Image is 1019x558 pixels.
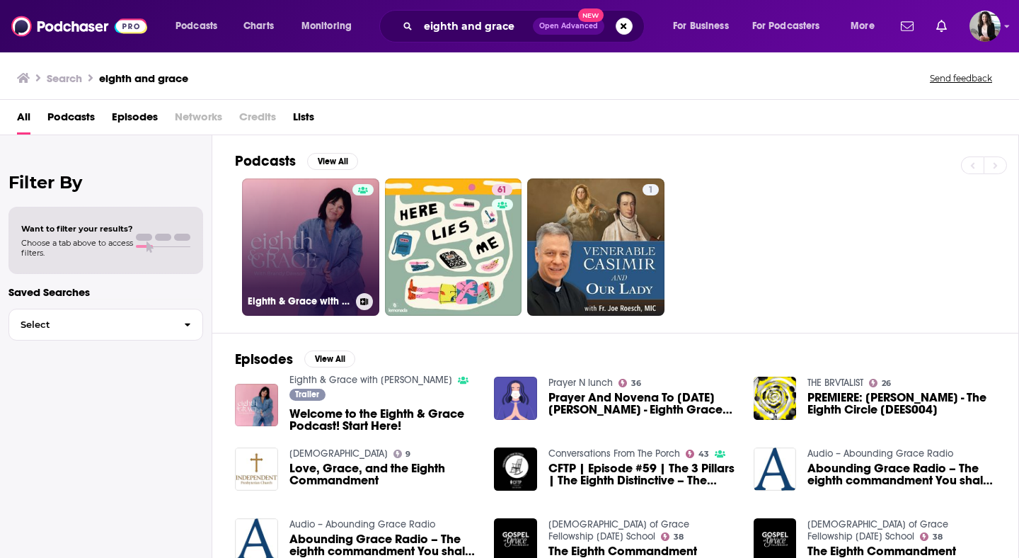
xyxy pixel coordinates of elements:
span: New [578,8,604,22]
span: 61 [497,183,507,198]
span: Prayer And Novena To [DATE][PERSON_NAME] - Eighth Grace (Aired [DATE], Best of Prayer N Lunch) [548,392,737,416]
img: User Profile [969,11,1001,42]
button: Select [8,309,203,341]
button: View All [304,351,355,368]
a: Charts [234,15,282,38]
span: 1 [648,183,653,198]
a: Abounding Grace Radio – The eighth commandment You shall not steal Exodus 20:15; Joshua 7:10-26 p... [289,533,478,557]
a: THE BRVTALIST [807,377,863,389]
a: 9 [393,450,411,458]
span: Trailer [295,390,319,399]
a: Gospel of Grace Fellowship Sunday School [548,518,689,542]
a: Independent Presbyterian Church [289,448,388,460]
a: Episodes [112,106,158,135]
span: 9 [405,451,410,457]
a: 61 [492,184,512,195]
button: Open AdvancedNew [533,18,604,35]
span: Credits [239,106,276,135]
a: Show notifications dropdown [931,14,952,38]
span: Open Advanced [539,23,598,30]
a: All [17,106,30,135]
a: Podcasts [47,106,95,135]
a: 26 [869,379,891,387]
span: Networks [175,106,222,135]
h2: Filter By [8,172,203,193]
h2: Episodes [235,351,293,368]
span: Abounding Grace Radio – The eighth commandment You shall not steal Exodus 20:15; [PERSON_NAME] 7:... [289,533,478,557]
a: Abounding Grace Radio – The eighth commandment You shall not steal Exodus 20:15; Joshua 7:10-26 p... [807,462,996,486]
a: The Eighth Commandment [548,545,697,557]
span: Logged in as ElizabethCole [969,11,1001,42]
span: Charts [243,16,274,36]
h3: Search [47,72,82,85]
h3: Eighth & Grace with [PERSON_NAME] [248,295,350,307]
a: Prayer And Novena To Saint Michael - Eighth Grace (Aired 6-12-08, Best of Prayer N Lunch) [548,392,737,416]
a: Prayer N lunch [548,377,613,389]
a: EpisodesView All [235,351,355,368]
a: 43 [686,450,709,458]
p: Saved Searches [8,285,203,299]
span: For Podcasters [752,16,820,36]
a: Lists [293,106,314,135]
span: CFTP | Episode #59 | The 3 Pillars | The Eighth Distinctive – The Doctrines of Grace [548,462,737,486]
a: Love, Grace, and the Eighth Commandment [289,462,478,486]
button: open menu [743,15,841,38]
span: PREMIERE: [PERSON_NAME] - The Eighth Circle [DEES004] [807,392,996,416]
span: Select [9,320,173,329]
h3: eighth and grace [99,72,188,85]
span: For Business [673,16,729,36]
a: 36 [618,379,641,387]
div: Search podcasts, credits, & more... [393,10,658,42]
img: Podchaser - Follow, Share and Rate Podcasts [11,13,147,40]
span: 43 [698,451,709,457]
span: 38 [674,534,684,540]
span: More [851,16,875,36]
span: 36 [631,380,641,387]
a: Welcome to the Eighth & Grace Podcast! Start Here! [289,408,478,432]
a: Abounding Grace Radio – The eighth commandment You shall not steal Exodus 20:15; Joshua 7:10-26 p... [754,448,797,491]
span: Podcasts [175,16,217,36]
a: Love, Grace, and the Eighth Commandment [235,448,278,491]
a: PodcastsView All [235,152,358,170]
img: CFTP | Episode #59 | The 3 Pillars | The Eighth Distinctive – The Doctrines of Grace [494,448,537,491]
a: Eighth & Grace with [PERSON_NAME] [242,178,379,316]
button: open menu [841,15,892,38]
button: View All [307,153,358,170]
button: open menu [166,15,236,38]
span: 26 [882,380,891,387]
img: Prayer And Novena To Saint Michael - Eighth Grace (Aired 6-12-08, Best of Prayer N Lunch) [494,377,537,420]
a: The Eighth Commandment [807,545,956,557]
span: Monitoring [301,16,352,36]
img: PREMIERE: Vera Grace - The Eighth Circle [DEES004] [754,377,797,420]
a: Audio – Abounding Grace Radio [807,448,953,460]
button: Show profile menu [969,11,1001,42]
button: Send feedback [926,72,996,84]
a: 61 [385,178,522,316]
a: Eighth & Grace with Brandy Dawson [289,374,452,386]
a: Conversations From The Porch [548,448,680,460]
a: PREMIERE: Vera Grace - The Eighth Circle [DEES004] [807,392,996,416]
span: Abounding Grace Radio – The eighth commandment You shall not steal Exodus 20:15; [PERSON_NAME] 7:... [807,462,996,486]
a: 38 [661,533,684,541]
span: 38 [933,534,943,540]
button: open menu [292,15,370,38]
a: Audio – Abounding Grace Radio [289,518,435,530]
span: Want to filter your results? [21,224,133,234]
span: Choose a tab above to access filters. [21,238,133,258]
a: 1 [643,184,659,195]
input: Search podcasts, credits, & more... [418,15,533,38]
h2: Podcasts [235,152,296,170]
img: Welcome to the Eighth & Grace Podcast! Start Here! [235,384,278,427]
